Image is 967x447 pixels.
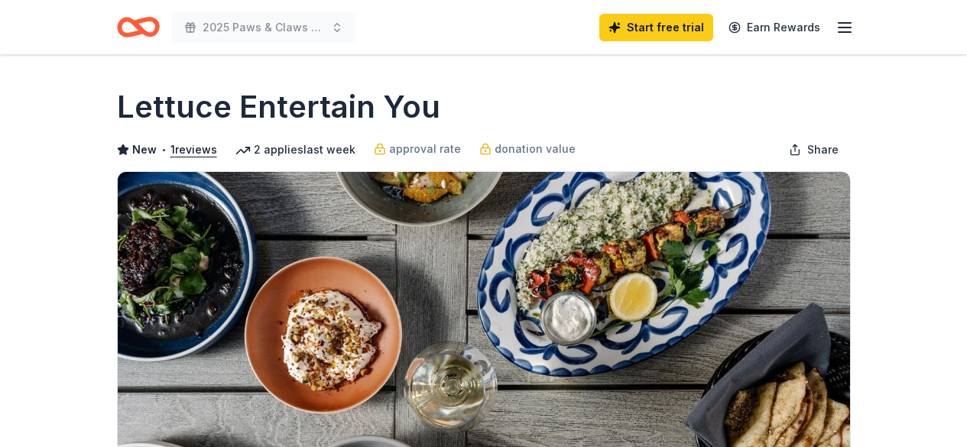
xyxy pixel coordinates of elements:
[374,140,461,158] a: approval rate
[132,141,157,159] span: New
[117,86,440,128] h1: Lettuce Entertain You
[203,18,325,37] span: 2025 Paws & Claws Gala
[235,141,355,159] div: 2 applies last week
[495,140,576,158] span: donation value
[479,140,576,158] a: donation value
[172,12,355,43] button: 2025 Paws & Claws Gala
[389,140,461,158] span: approval rate
[599,14,713,41] a: Start free trial
[117,9,160,45] a: Home
[170,141,217,159] button: 1reviews
[807,141,839,159] span: Share
[719,14,829,41] a: Earn Rewards
[161,144,166,156] span: •
[777,134,851,165] button: Share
